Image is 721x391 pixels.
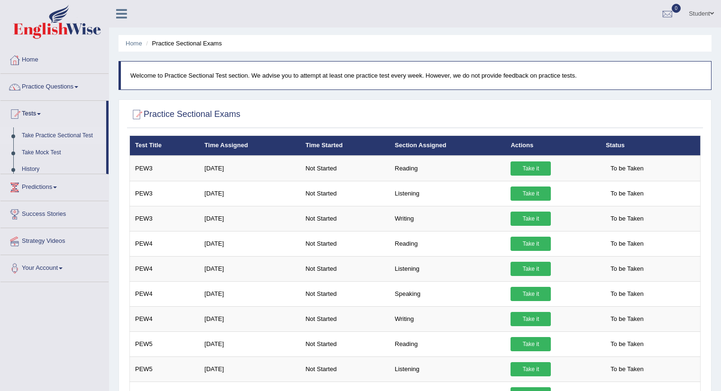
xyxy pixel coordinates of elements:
a: Success Stories [0,201,109,225]
span: To be Taken [606,262,648,276]
span: To be Taken [606,312,648,326]
a: Take it [511,237,551,251]
li: Practice Sectional Exams [144,39,222,48]
td: [DATE] [199,206,300,231]
a: Take it [511,212,551,226]
td: [DATE] [199,156,300,181]
a: Take it [511,362,551,376]
td: PEW4 [130,256,200,281]
td: Writing [390,206,506,231]
td: Speaking [390,281,506,306]
td: Not Started [300,156,389,181]
td: Not Started [300,356,389,382]
a: Take Mock Test [18,144,106,161]
td: PEW4 [130,306,200,331]
a: Predictions [0,174,109,198]
td: PEW5 [130,331,200,356]
td: PEW4 [130,231,200,256]
td: Not Started [300,181,389,206]
span: To be Taken [606,237,648,251]
span: To be Taken [606,212,648,226]
a: Home [0,47,109,71]
td: Listening [390,256,506,281]
th: Status [601,136,701,156]
a: Take it [511,312,551,326]
span: To be Taken [606,187,648,201]
td: Listening [390,356,506,382]
th: Actions [505,136,600,156]
span: To be Taken [606,287,648,301]
td: [DATE] [199,331,300,356]
td: [DATE] [199,181,300,206]
a: Take it [511,187,551,201]
a: Take it [511,287,551,301]
td: [DATE] [199,356,300,382]
td: Writing [390,306,506,331]
a: Home [126,40,142,47]
td: [DATE] [199,306,300,331]
td: Listening [390,181,506,206]
td: Not Started [300,256,389,281]
td: [DATE] [199,231,300,256]
td: PEW3 [130,181,200,206]
td: Not Started [300,206,389,231]
th: Test Title [130,136,200,156]
th: Section Assigned [390,136,506,156]
a: Take it [511,337,551,351]
p: Welcome to Practice Sectional Test section. We advise you to attempt at least one practice test e... [130,71,702,80]
th: Time Assigned [199,136,300,156]
td: Not Started [300,281,389,306]
td: Reading [390,331,506,356]
span: To be Taken [606,362,648,376]
span: 0 [672,4,681,13]
td: Not Started [300,231,389,256]
td: Not Started [300,306,389,331]
td: PEW4 [130,281,200,306]
a: History [18,161,106,178]
a: Tests [0,101,106,124]
td: Not Started [300,331,389,356]
td: Reading [390,231,506,256]
th: Time Started [300,136,389,156]
a: Take Practice Sectional Test [18,127,106,144]
td: [DATE] [199,281,300,306]
td: Reading [390,156,506,181]
td: PEW3 [130,156,200,181]
h2: Practice Sectional Exams [129,107,240,122]
a: Take it [511,262,551,276]
td: [DATE] [199,256,300,281]
span: To be Taken [606,337,648,351]
a: Take it [511,161,551,176]
span: To be Taken [606,161,648,176]
td: PEW5 [130,356,200,382]
td: PEW3 [130,206,200,231]
a: Practice Questions [0,74,109,98]
a: Your Account [0,255,109,279]
a: Strategy Videos [0,228,109,252]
